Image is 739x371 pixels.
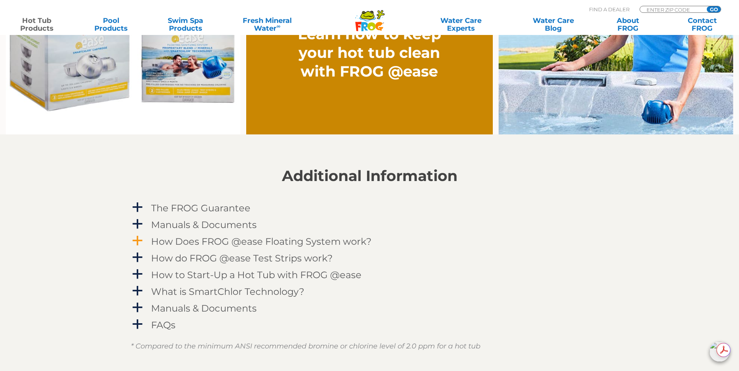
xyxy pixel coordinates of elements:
p: Find A Dealer [589,6,629,13]
span: a [132,235,143,247]
a: Hot TubProducts [8,17,66,32]
h4: FAQs [151,320,176,330]
span: a [132,218,143,230]
input: Zip Code Form [646,6,698,13]
span: a [132,285,143,297]
a: Swim SpaProducts [156,17,214,32]
a: a How do FROG @ease Test Strips work? [131,251,609,265]
h4: The FROG Guarantee [151,203,250,213]
a: PoolProducts [82,17,140,32]
input: GO [707,6,721,12]
span: a [132,319,143,330]
a: a What is SmartChlor Technology? [131,284,609,299]
h4: What is SmartChlor Technology? [151,286,304,297]
a: a The FROG Guarantee [131,201,609,215]
h4: Manuals & Documents [151,303,257,314]
h2: Additional Information [131,167,609,185]
h4: How Does FROG @ease Floating System work? [151,236,372,247]
a: a Manuals & Documents [131,301,609,315]
a: Water CareBlog [525,17,583,32]
a: AboutFROG [599,17,657,32]
span: a [132,302,143,314]
span: a [132,268,143,280]
a: Water CareExperts [414,17,508,32]
a: a How to Start-Up a Hot Tub with FROG @ease [131,268,609,282]
span: a [132,202,143,213]
h4: How to Start-Up a Hot Tub with FROG @ease [151,270,362,280]
a: Fresh MineralWater∞ [231,17,303,32]
a: ContactFROG [673,17,731,32]
em: * Compared to the minimum ANSI recommended bromine or chlorine level of 2.0 ppm for a hot tub [131,342,480,350]
sup: ∞ [276,23,280,29]
h2: Learn how to keep your hot tub clean with FROG @ease [283,25,456,81]
a: a FAQs [131,318,609,332]
a: a How Does FROG @ease Floating System work? [131,234,609,249]
h4: Manuals & Documents [151,219,257,230]
a: a Manuals & Documents [131,218,609,232]
img: openIcon [709,341,730,362]
span: a [132,252,143,263]
h4: How do FROG @ease Test Strips work? [151,253,333,263]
